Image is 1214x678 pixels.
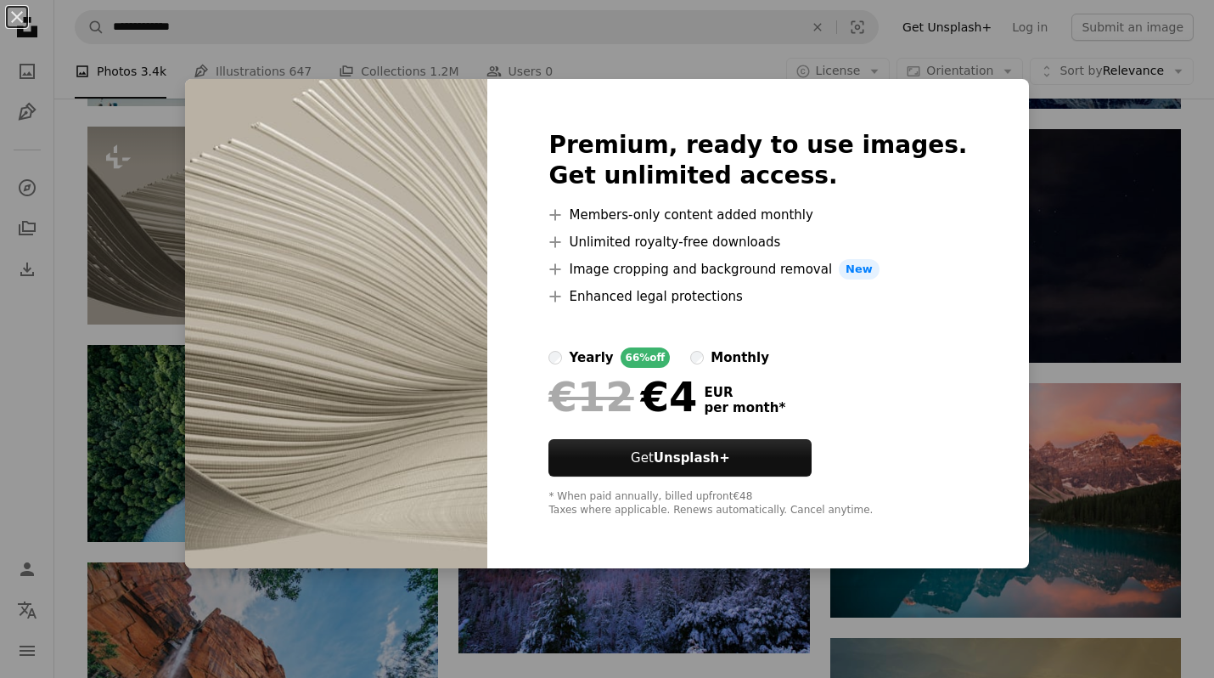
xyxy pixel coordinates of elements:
[711,347,769,368] div: monthly
[548,375,633,419] span: €12
[548,375,697,419] div: €4
[548,259,967,280] li: Image cropping and background removal
[704,385,785,400] span: EUR
[690,351,704,364] input: monthly
[548,205,967,225] li: Members-only content added monthly
[704,400,785,415] span: per month *
[548,439,812,477] button: GetUnsplash+
[548,286,967,307] li: Enhanced legal protections
[548,130,967,191] h2: Premium, ready to use images. Get unlimited access.
[569,347,613,368] div: yearly
[548,351,562,364] input: yearly66%off
[548,490,967,517] div: * When paid annually, billed upfront €48 Taxes where applicable. Renews automatically. Cancel any...
[621,347,671,368] div: 66% off
[654,450,730,466] strong: Unsplash+
[548,232,967,252] li: Unlimited royalty-free downloads
[839,259,880,280] span: New
[185,79,487,568] img: premium_photo-1699784130517-5433b74cad1e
